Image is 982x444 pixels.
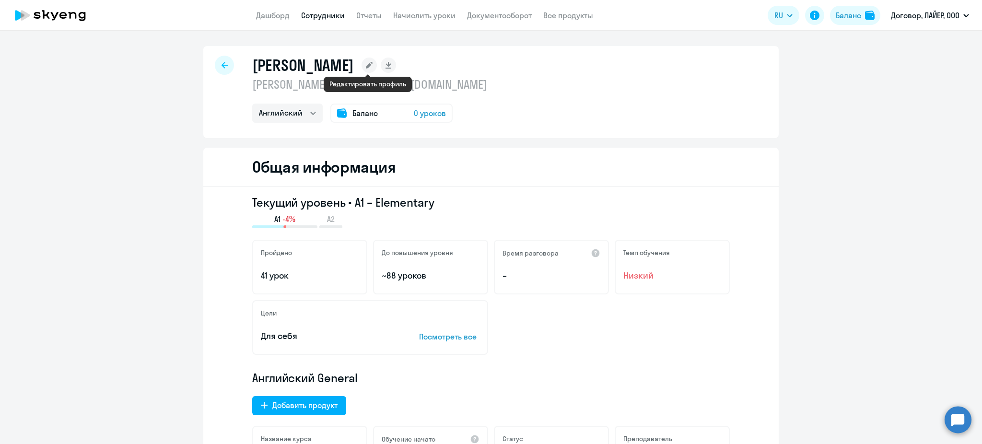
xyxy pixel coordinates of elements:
[503,269,600,282] p: –
[256,11,290,20] a: Дашборд
[261,248,292,257] h5: Пройдено
[252,195,730,210] h3: Текущий уровень • A1 – Elementary
[261,330,389,342] p: Для себя
[329,80,406,88] div: Редактировать профиль
[774,10,783,21] span: RU
[623,269,721,282] span: Низкий
[356,11,382,20] a: Отчеты
[768,6,799,25] button: RU
[301,11,345,20] a: Сотрудники
[865,11,875,20] img: balance
[891,10,959,21] p: Договор, ЛАЙЕР, ООО
[836,10,861,21] div: Баланс
[543,11,593,20] a: Все продукты
[252,157,396,176] h2: Общая информация
[252,77,487,92] p: [PERSON_NAME][EMAIL_ADDRESS][DOMAIN_NAME]
[382,248,453,257] h5: До повышения уровня
[623,434,672,443] h5: Преподаватель
[272,399,338,411] div: Добавить продукт
[252,396,346,415] button: Добавить продукт
[274,214,281,224] span: A1
[414,107,446,119] span: 0 уроков
[252,370,358,386] span: Английский General
[382,269,479,282] p: ~88 уроков
[419,331,479,342] p: Посмотреть все
[467,11,532,20] a: Документооборот
[830,6,880,25] button: Балансbalance
[252,56,354,75] h1: [PERSON_NAME]
[623,248,670,257] h5: Темп обучения
[282,214,295,224] span: -4%
[261,269,359,282] p: 41 урок
[503,434,523,443] h5: Статус
[261,309,277,317] h5: Цели
[886,4,974,27] button: Договор, ЛАЙЕР, ООО
[261,434,312,443] h5: Название курса
[327,214,335,224] span: A2
[382,435,435,444] h5: Обучение начато
[393,11,456,20] a: Начислить уроки
[352,107,378,119] span: Баланс
[503,249,559,257] h5: Время разговора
